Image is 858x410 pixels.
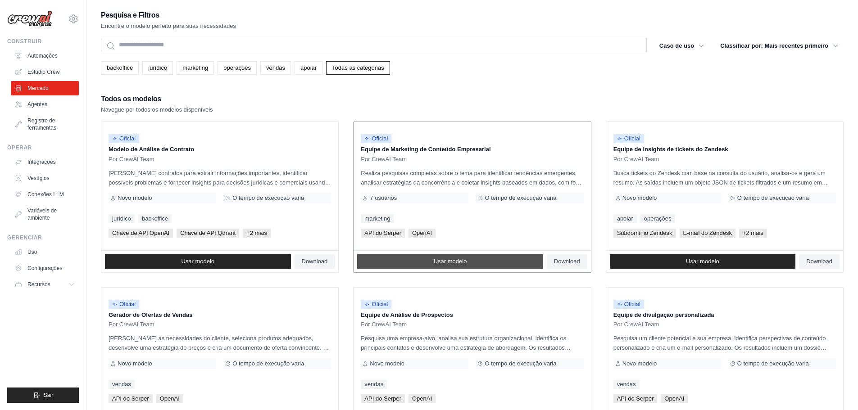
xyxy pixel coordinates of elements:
[109,335,329,380] font: [PERSON_NAME] as necessidades do cliente, seleciona produtos adequados, desenvolve uma estratégia...
[101,11,159,19] font: Pesquisa e Filtros
[112,395,149,402] font: API do Serper
[109,311,192,318] font: Gerador de Ofertas de Vendas
[624,135,640,142] font: Oficial
[361,214,394,223] a: marketing
[107,64,133,71] font: backoffice
[105,254,291,269] a: Usar modelo
[624,301,640,307] font: Oficial
[361,170,583,243] font: Realiza pesquisas completas sobre o tema para identificar tendências emergentes, analisar estraté...
[109,321,154,328] font: Por CrewAI Team
[357,254,543,269] a: Usar modelo
[361,321,407,328] font: Por CrewAI Team
[613,214,637,223] a: apoiar
[485,194,556,201] font: O tempo de execução varia
[118,360,152,367] font: Novo modelo
[27,117,56,131] font: Registro de ferramentas
[266,64,285,71] font: vendas
[11,187,79,202] a: Conexões LLM
[112,215,131,222] font: jurídico
[364,215,390,222] font: marketing
[617,230,672,236] font: Subdomínio Zendesk
[412,230,432,236] font: OpenAI
[109,146,194,153] font: Modelo de Análise de Contrato
[372,135,388,142] font: Oficial
[361,311,453,318] font: Equipe de Análise de Prospectos
[11,203,79,225] a: Variáveis de ambiente
[101,95,161,103] font: Todos os modelos
[148,64,167,71] font: jurídico
[617,381,636,387] font: vendas
[142,215,168,222] font: backoffice
[109,170,331,195] font: [PERSON_NAME] contratos para extrair informações importantes, identificar possíveis problemas e f...
[101,23,236,29] font: Encontre o modelo perfeito para suas necessidades
[160,395,180,402] font: OpenAI
[326,61,390,75] a: Todas as categorias
[218,61,257,75] a: operações
[44,392,53,398] font: Sair
[554,258,580,265] font: Download
[295,61,322,75] a: apoiar
[370,360,404,367] font: Novo modelo
[295,254,335,269] a: Download
[720,42,828,49] font: Classificar por: Mais recentes primeiro
[11,113,79,135] a: Registro de ferramentas
[361,335,580,380] font: Pesquisa uma empresa-alvo, analisa sua estrutura organizacional, identifica os principais contato...
[332,64,384,71] font: Todas as categorias
[119,301,136,307] font: Oficial
[547,254,587,269] a: Download
[27,191,64,198] font: Conexões LLM
[180,230,236,236] font: Chave de API Qdrant
[613,380,640,389] a: vendas
[644,215,672,222] font: operações
[109,214,135,223] a: jurídico
[27,207,57,221] font: Variáveis de ambiente
[7,10,52,27] img: Logotipo
[302,258,328,265] font: Download
[372,301,388,307] font: Oficial
[613,335,834,380] font: Pesquisa um cliente potencial e sua empresa, identifica perspectivas de conteúdo personalizado e ...
[613,311,714,318] font: Equipe de divulgação personalizada
[11,277,79,292] button: Recursos
[617,395,654,402] font: API do Serper
[361,146,490,153] font: Equipe de Marketing de Conteúdo Empresarial
[370,194,397,201] font: 7 usuários
[806,258,832,265] font: Download
[112,230,169,236] font: Chave de API OpenAI
[617,215,633,222] font: apoiar
[11,245,79,259] a: Uso
[640,214,675,223] a: operações
[11,81,79,95] a: Mercado
[485,360,556,367] font: O tempo de execução varia
[613,156,659,162] font: Por CrewAI Team
[101,61,139,75] a: backoffice
[7,38,42,45] font: Construir
[27,101,47,108] font: Agentes
[182,64,208,71] font: marketing
[11,261,79,275] a: Configurações
[364,395,401,402] font: API do Serper
[659,42,694,49] font: Caso de uso
[260,61,291,75] a: vendas
[27,281,50,288] font: Recursos
[109,380,135,389] a: vendas
[361,156,407,162] font: Por CrewAI Team
[715,38,844,54] button: Classificar por: Mais recentes primeiro
[112,381,131,387] font: vendas
[138,214,172,223] a: backoffice
[27,249,37,255] font: Uso
[11,49,79,63] a: Automações
[118,194,152,201] font: Novo modelo
[27,159,56,165] font: Integrações
[11,65,79,79] a: Estúdio Crew
[364,230,401,236] font: API do Serper
[737,194,809,201] font: O tempo de execução varia
[434,258,467,265] font: Usar modelo
[7,144,32,151] font: Operar
[364,381,383,387] font: vendas
[7,234,42,241] font: Gerenciar
[300,64,317,71] font: apoiar
[27,69,59,75] font: Estúdio Crew
[246,230,267,236] font: +2 mais
[622,360,657,367] font: Novo modelo
[610,254,796,269] a: Usar modelo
